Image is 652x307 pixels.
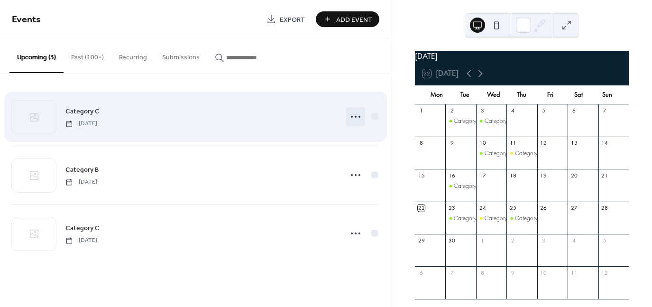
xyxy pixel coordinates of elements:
[65,106,100,117] a: Category C
[418,269,425,276] div: 6
[570,107,578,114] div: 6
[570,269,578,276] div: 11
[570,172,578,179] div: 20
[418,172,425,179] div: 15
[485,117,514,125] div: Category C
[570,237,578,244] div: 4
[509,205,516,212] div: 25
[506,149,537,158] div: Category B
[65,120,97,128] span: [DATE]
[422,85,451,104] div: Mon
[448,237,455,244] div: 30
[65,164,99,175] a: Category B
[479,107,486,114] div: 3
[508,85,536,104] div: Thu
[280,15,305,25] span: Export
[479,205,486,212] div: 24
[65,107,100,117] span: Category C
[540,269,547,276] div: 10
[259,11,312,27] a: Export
[536,85,564,104] div: Fri
[509,237,516,244] div: 2
[601,107,608,114] div: 7
[601,237,608,244] div: 5
[445,117,476,125] div: Category C
[509,107,516,114] div: 4
[448,107,455,114] div: 2
[448,140,455,147] div: 9
[9,38,64,73] button: Upcoming (3)
[570,140,578,147] div: 13
[601,205,608,212] div: 28
[479,269,486,276] div: 8
[601,140,608,147] div: 14
[570,205,578,212] div: 27
[415,51,629,62] div: [DATE]
[65,165,99,175] span: Category B
[540,205,547,212] div: 26
[479,85,508,104] div: Wed
[12,10,41,29] span: Events
[445,182,476,190] div: Category C
[418,140,425,147] div: 8
[65,178,97,186] span: [DATE]
[418,205,425,212] div: 22
[509,269,516,276] div: 9
[540,140,547,147] div: 12
[336,15,372,25] span: Add Event
[448,172,455,179] div: 16
[509,140,516,147] div: 11
[540,237,547,244] div: 3
[515,149,543,158] div: Category B
[65,223,100,233] span: Category C
[564,85,593,104] div: Sat
[540,107,547,114] div: 5
[479,172,486,179] div: 17
[540,172,547,179] div: 19
[454,117,483,125] div: Category C
[601,269,608,276] div: 12
[476,149,506,158] div: Category C
[593,85,621,104] div: Sun
[155,38,207,72] button: Submissions
[479,237,486,244] div: 1
[111,38,155,72] button: Recurring
[448,205,455,212] div: 23
[418,107,425,114] div: 1
[509,172,516,179] div: 18
[485,214,513,223] div: Category B
[485,149,514,158] div: Category C
[454,214,483,223] div: Category C
[448,269,455,276] div: 7
[476,214,506,223] div: Category B
[601,172,608,179] div: 21
[451,85,479,104] div: Tue
[65,236,97,245] span: [DATE]
[445,214,476,223] div: Category C
[418,237,425,244] div: 29
[476,117,506,125] div: Category C
[506,214,537,223] div: Category C
[454,182,483,190] div: Category C
[316,11,379,27] button: Add Event
[515,214,544,223] div: Category C
[64,38,111,72] button: Past (100+)
[65,223,100,233] a: Category C
[479,140,486,147] div: 10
